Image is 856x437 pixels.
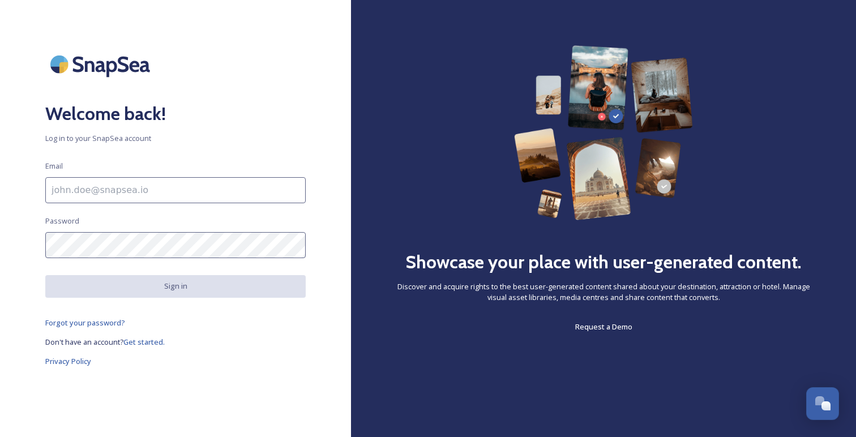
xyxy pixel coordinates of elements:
img: 63b42ca75bacad526042e722_Group%20154-p-800.png [514,45,692,220]
button: Sign in [45,275,306,297]
h2: Showcase your place with user-generated content. [405,249,802,276]
h2: Welcome back! [45,100,306,127]
a: Forgot your password? [45,316,306,329]
span: Email [45,161,63,172]
a: Request a Demo [575,320,632,333]
span: Privacy Policy [45,356,91,366]
input: john.doe@snapsea.io [45,177,306,203]
button: Open Chat [806,387,839,420]
span: Password [45,216,79,226]
a: Don't have an account?Get started. [45,335,306,349]
span: Log in to your SnapSea account [45,133,306,144]
a: Privacy Policy [45,354,306,368]
span: Don't have an account? [45,337,123,347]
span: Request a Demo [575,322,632,332]
span: Forgot your password? [45,318,125,328]
span: Discover and acquire rights to the best user-generated content shared about your destination, att... [396,281,811,303]
img: SnapSea Logo [45,45,159,83]
span: Get started. [123,337,165,347]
